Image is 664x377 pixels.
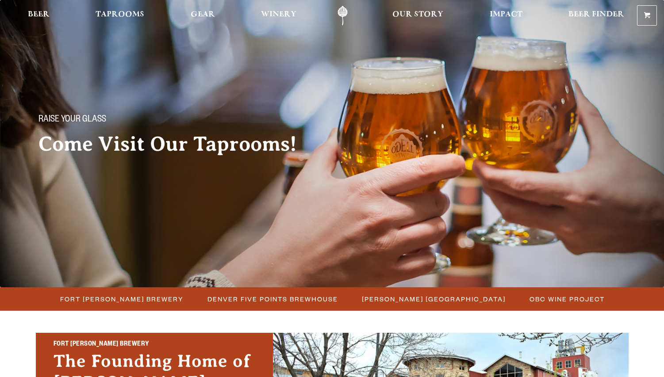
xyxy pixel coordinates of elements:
[185,6,221,26] a: Gear
[326,6,359,26] a: Odell Home
[357,293,510,305] a: [PERSON_NAME] [GEOGRAPHIC_DATA]
[202,293,342,305] a: Denver Five Points Brewhouse
[22,6,55,26] a: Beer
[55,293,188,305] a: Fort [PERSON_NAME] Brewery
[387,6,449,26] a: Our Story
[255,6,302,26] a: Winery
[60,293,184,305] span: Fort [PERSON_NAME] Brewery
[484,6,528,26] a: Impact
[207,293,338,305] span: Denver Five Points Brewhouse
[563,6,630,26] a: Beer Finder
[28,11,50,18] span: Beer
[568,11,624,18] span: Beer Finder
[362,293,506,305] span: [PERSON_NAME] [GEOGRAPHIC_DATA]
[530,293,605,305] span: OBC Wine Project
[392,11,443,18] span: Our Story
[54,339,255,350] h2: Fort [PERSON_NAME] Brewery
[191,11,215,18] span: Gear
[524,293,609,305] a: OBC Wine Project
[90,6,150,26] a: Taprooms
[490,11,522,18] span: Impact
[96,11,144,18] span: Taprooms
[38,114,106,126] span: Raise your glass
[38,133,315,155] h2: Come Visit Our Taprooms!
[261,11,296,18] span: Winery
